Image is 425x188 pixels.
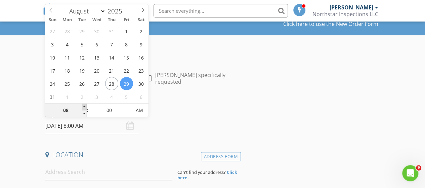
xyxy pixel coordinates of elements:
span: Mon [60,18,75,22]
input: Year [105,7,128,15]
span: Thu [104,18,119,22]
span: August 9, 2025 [135,38,148,51]
span: August 24, 2025 [46,77,59,90]
div: Address Form [201,152,241,161]
span: 9 [416,165,421,171]
span: August 23, 2025 [135,64,148,77]
span: August 14, 2025 [105,51,118,64]
strong: Click here. [177,169,237,181]
span: July 31, 2025 [105,25,118,38]
span: September 5, 2025 [120,90,133,103]
span: Fri [119,18,134,22]
span: Tue [75,18,89,22]
span: August 4, 2025 [61,38,74,51]
span: August 18, 2025 [61,64,74,77]
span: Sun [45,18,60,22]
span: August 8, 2025 [120,38,133,51]
span: August 25, 2025 [61,77,74,90]
span: August 13, 2025 [90,51,103,64]
span: August 12, 2025 [76,51,89,64]
span: Wed [89,18,104,22]
span: August 2, 2025 [135,25,148,38]
span: August 19, 2025 [76,64,89,77]
span: : [87,104,89,117]
span: July 27, 2025 [46,25,59,38]
span: September 3, 2025 [90,90,103,103]
span: Click to toggle [130,104,148,117]
span: August 11, 2025 [61,51,74,64]
span: August 26, 2025 [76,77,89,90]
span: August 20, 2025 [90,64,103,77]
a: SPECTORA [43,9,117,23]
span: August 3, 2025 [46,38,59,51]
input: Address Search [45,164,172,180]
div: Northstar Inspections LLC [312,11,378,17]
span: September 6, 2025 [135,90,148,103]
span: SPECTORA [62,3,117,17]
span: July 28, 2025 [61,25,74,38]
span: September 4, 2025 [105,90,118,103]
a: Click here to use the New Order Form [283,21,378,27]
iframe: Intercom live chat [402,165,418,181]
span: August 22, 2025 [120,64,133,77]
span: August 28, 2025 [105,77,118,90]
label: [PERSON_NAME] specifically requested [155,72,238,85]
span: September 1, 2025 [61,90,74,103]
span: August 27, 2025 [90,77,103,90]
span: August 31, 2025 [46,90,59,103]
img: The Best Home Inspection Software - Spectora [43,3,57,18]
span: August 10, 2025 [46,51,59,64]
span: Can't find your address? [177,169,226,175]
span: July 29, 2025 [76,25,89,38]
span: August 15, 2025 [120,51,133,64]
span: August 16, 2025 [135,51,148,64]
span: Sat [134,18,148,22]
span: August 7, 2025 [105,38,118,51]
span: August 21, 2025 [105,64,118,77]
h4: Location [45,150,238,159]
span: August 1, 2025 [120,25,133,38]
span: August 30, 2025 [135,77,148,90]
div: [PERSON_NAME] [330,4,373,11]
span: July 30, 2025 [90,25,103,38]
span: August 6, 2025 [90,38,103,51]
span: August 29, 2025 [120,77,133,90]
span: August 5, 2025 [76,38,89,51]
input: Search everything... [154,4,288,17]
input: Select date [45,118,139,134]
span: September 2, 2025 [76,90,89,103]
span: August 17, 2025 [46,64,59,77]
